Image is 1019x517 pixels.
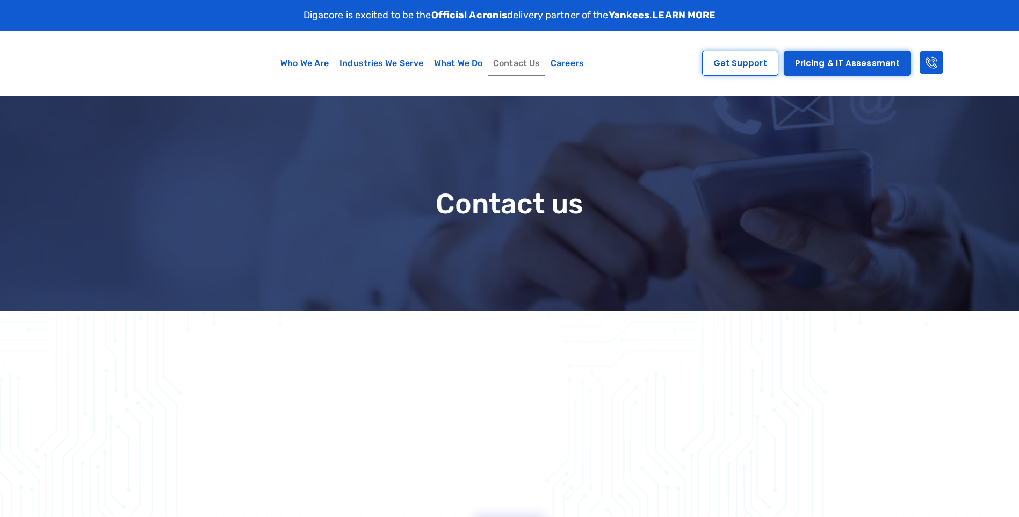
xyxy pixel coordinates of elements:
a: Who We Are [275,51,334,76]
img: Digacore logo 1 [20,36,149,90]
strong: Official Acronis [431,9,508,21]
a: LEARN MORE [652,9,716,21]
a: Contact Us [488,51,545,76]
h1: Contact us [166,189,854,219]
nav: Menu [200,51,664,76]
strong: Yankees [609,9,650,21]
a: Pricing & IT Assessment [784,51,911,76]
a: Careers [545,51,589,76]
a: What We Do [429,51,488,76]
a: Industries We Serve [334,51,429,76]
span: Get Support [713,59,767,67]
a: Get Support [702,51,778,76]
span: Pricing & IT Assessment [795,59,900,67]
p: Digacore is excited to be the delivery partner of the . [303,8,716,23]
